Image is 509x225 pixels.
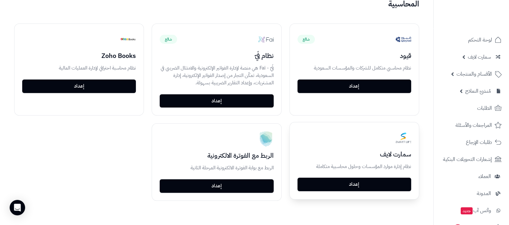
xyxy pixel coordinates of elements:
span: مُنشئ النماذج [465,87,491,96]
span: إشعارات التحويلات البنكية [443,155,492,164]
a: المدونة [438,186,505,201]
span: العملاء [478,172,491,181]
a: العملاء [438,169,505,184]
span: طلبات الإرجاع [466,138,492,147]
h3: قيود [297,52,411,59]
span: وآتس آب [460,206,491,215]
span: جديد [461,207,473,214]
img: fai [258,32,274,47]
a: طلبات الإرجاع [438,135,505,150]
img: Zoho Books [120,32,136,47]
h3: نظام فَيّ [160,52,273,59]
a: لوحة التحكم [438,32,505,48]
a: إعداد [22,80,136,93]
p: نظام محاسبي متكامل للشركات والمؤسسات السعودية [297,64,411,72]
h3: سمارت لايف [297,151,411,158]
a: وآتس آبجديد [438,203,505,218]
span: المدونة [477,189,491,198]
a: إعداد [297,80,411,93]
a: إعداد [160,94,273,108]
span: شائع [160,35,177,44]
span: شائع [297,35,315,44]
h3: Zoho Books [22,52,136,59]
a: إشعارات التحويلات البنكية [438,152,505,167]
a: الطلبات [438,100,505,116]
div: Open Intercom Messenger [10,200,25,215]
a: إعداد [297,178,411,191]
p: فَيّ - Fai هي منصة لإدارة الفواتير الإلكترونية والامتثال الضريبي في السعودية، تمكّن التجار من إصد... [160,64,273,86]
img: Smart Life [396,130,411,145]
a: المراجعات والأسئلة [438,117,505,133]
span: سمارت لايف [468,52,491,61]
span: الطلبات [477,104,492,113]
img: ZATCA [258,131,274,147]
p: نظام محاسبة احترافي لإدارة العمليات المالية [22,64,136,72]
span: الأقسام والمنتجات [457,70,492,79]
span: لوحة التحكم [468,35,492,44]
img: Qoyod [396,32,411,47]
img: logo-2.png [465,5,503,18]
p: نظام إدارة موارد المؤسسات وحلول محاسبية متكاملة [297,163,411,170]
h3: الربط مع الفوترة الالكترونية [160,152,273,159]
span: المراجعات والأسئلة [456,121,492,130]
p: الربط مع بوابة الفوترة الالكترونية المرحلة الثانية [160,164,273,172]
a: إعداد [160,179,273,193]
